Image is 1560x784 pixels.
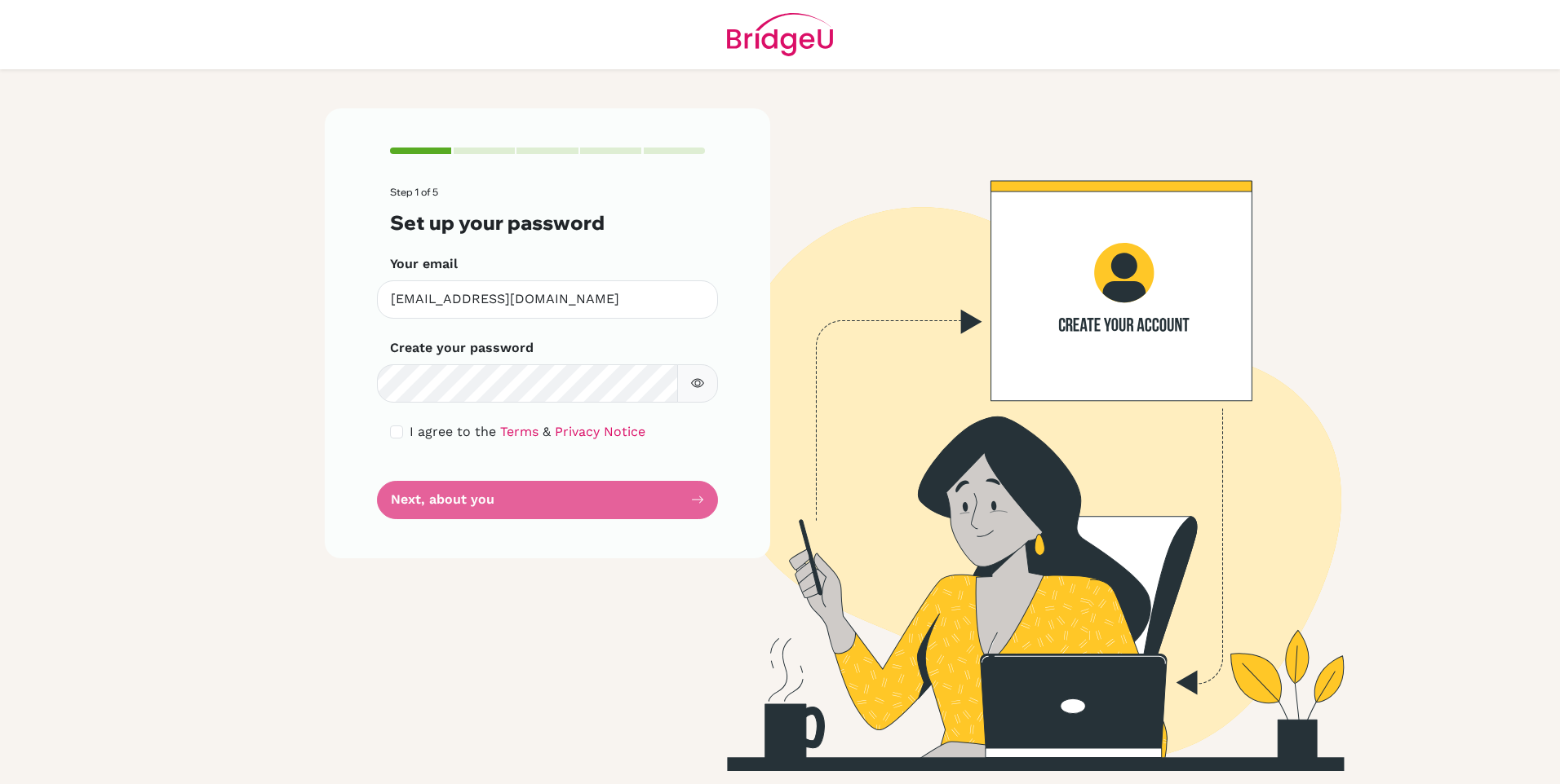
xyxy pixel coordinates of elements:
h3: Set up your password [390,211,705,235]
label: Your email [390,254,458,274]
span: Step 1 of 5 [390,186,438,198]
label: Create your password [390,338,534,358]
input: Insert your email* [377,280,718,319]
span: & [543,424,551,439]
img: Create your account [547,108,1478,771]
a: Privacy Notice [555,424,645,439]
span: I agree to the [410,424,496,439]
a: Terms [500,424,538,439]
